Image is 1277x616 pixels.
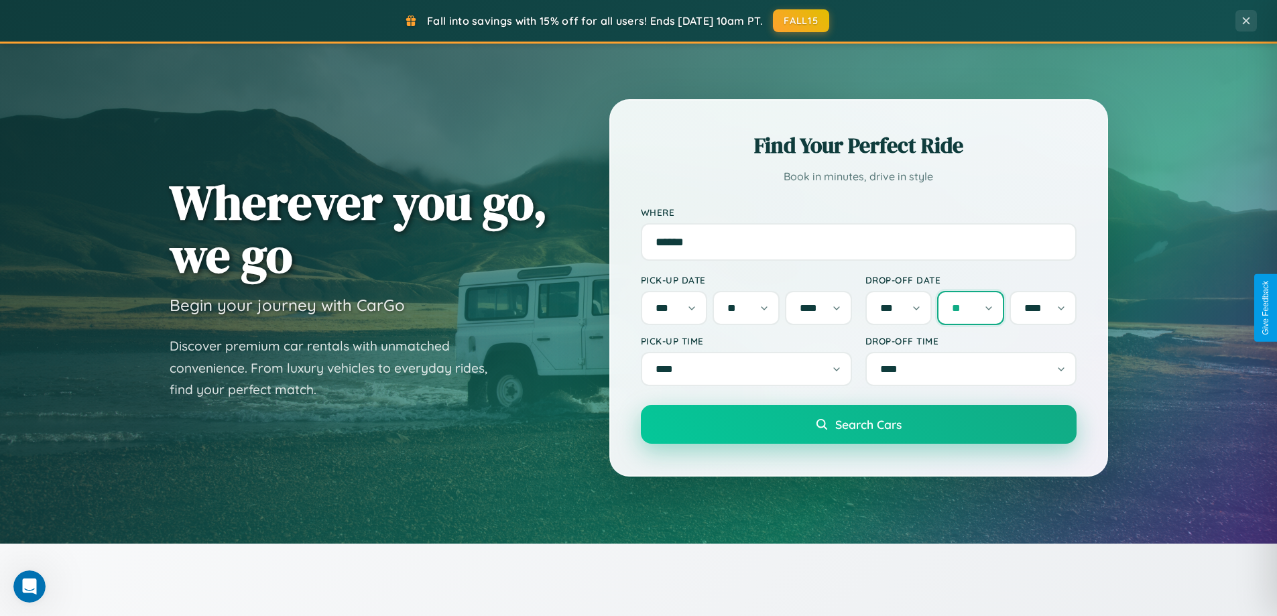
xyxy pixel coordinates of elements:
button: FALL15 [773,9,829,32]
label: Drop-off Time [865,335,1077,347]
div: Give Feedback [1261,281,1270,335]
button: Search Cars [641,405,1077,444]
h2: Find Your Perfect Ride [641,131,1077,160]
p: Book in minutes, drive in style [641,167,1077,186]
iframe: Intercom live chat [13,570,46,603]
span: Search Cars [835,417,902,432]
label: Drop-off Date [865,274,1077,286]
h3: Begin your journey with CarGo [170,295,405,315]
label: Pick-up Date [641,274,852,286]
p: Discover premium car rentals with unmatched convenience. From luxury vehicles to everyday rides, ... [170,335,505,401]
label: Pick-up Time [641,335,852,347]
label: Where [641,206,1077,218]
span: Fall into savings with 15% off for all users! Ends [DATE] 10am PT. [427,14,763,27]
h1: Wherever you go, we go [170,176,548,282]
